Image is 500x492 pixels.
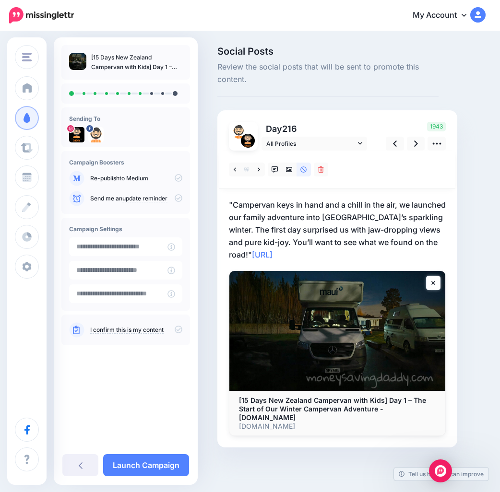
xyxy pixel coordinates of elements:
[69,127,84,142] img: 72114074_400923857265246_82310853499551744_n-bsa143685.jpg
[90,194,182,203] p: Send me an
[90,326,164,334] a: I confirm this is my content
[252,250,273,259] a: [URL]
[122,195,167,202] a: update reminder
[229,199,446,261] p: "Campervan keys in hand and a chill in the air, we launched our family adventure into [GEOGRAPHIC...
[217,47,439,56] span: Social Posts
[90,175,119,182] a: Re-publish
[394,468,488,480] a: Tell us how we can improve
[9,7,74,23] img: Missinglettr
[262,122,369,136] p: Day
[69,225,182,233] h4: Campaign Settings
[22,53,32,61] img: menu.png
[217,61,439,86] span: Review the social posts that will be sent to promote this content.
[229,271,445,391] img: [15 Days New Zealand Campervan with Kids] Day 1 – The Start of Our Winter Campervan Adventure - M...
[239,422,436,431] p: [DOMAIN_NAME]
[282,124,297,134] span: 216
[429,459,452,482] div: Open Intercom Messenger
[403,4,486,27] a: My Account
[91,53,182,72] p: [15 Days New Zealand Campervan with Kids] Day 1 – The Start of Our Winter Campervan Adventure
[69,159,182,166] h4: Campaign Boosters
[69,115,182,122] h4: Sending To
[262,137,367,151] a: All Profiles
[69,53,86,70] img: 770478cfbdbc31ca5a5e7698f305d0b4_thumb.jpg
[90,174,182,183] p: to Medium
[266,139,356,149] span: All Profiles
[232,125,246,139] img: 31543795_1308702175940564_4148000623301754880_n-bsa49683.png
[241,134,255,148] img: 72114074_400923857265246_82310853499551744_n-bsa143685.jpg
[427,122,446,131] span: 1943
[88,127,104,142] img: 31543795_1308702175940564_4148000623301754880_n-bsa49683.png
[239,396,426,422] b: [15 Days New Zealand Campervan with Kids] Day 1 – The Start of Our Winter Campervan Adventure - [...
